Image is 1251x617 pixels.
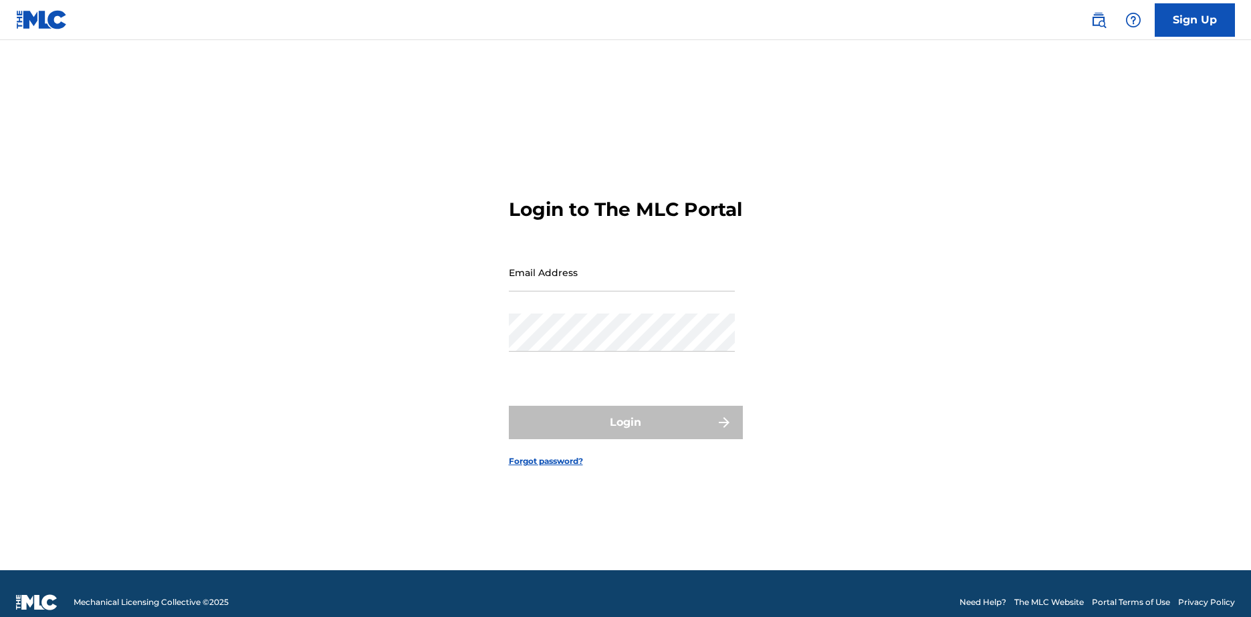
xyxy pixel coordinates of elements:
a: Need Help? [959,596,1006,608]
a: Privacy Policy [1178,596,1235,608]
a: Public Search [1085,7,1112,33]
a: Sign Up [1155,3,1235,37]
img: logo [16,594,58,610]
h3: Login to The MLC Portal [509,198,742,221]
a: Forgot password? [509,455,583,467]
img: MLC Logo [16,10,68,29]
a: The MLC Website [1014,596,1084,608]
div: Help [1120,7,1147,33]
img: search [1091,12,1107,28]
img: help [1125,12,1141,28]
a: Portal Terms of Use [1092,596,1170,608]
span: Mechanical Licensing Collective © 2025 [74,596,229,608]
